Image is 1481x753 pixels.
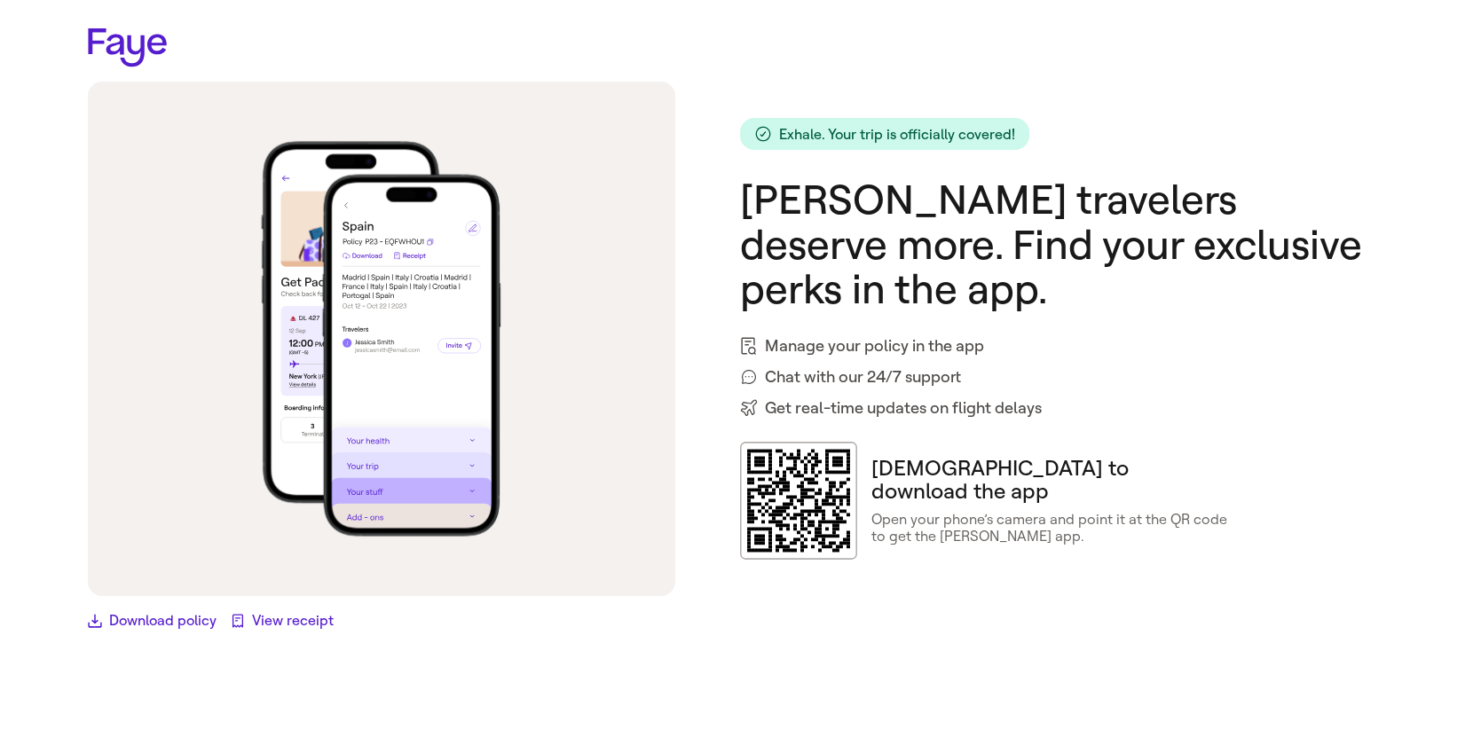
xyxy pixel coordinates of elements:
a: Download policy [88,610,217,631]
p: Open your phone’s camera and point it at the QR code to get the [PERSON_NAME] app. [871,511,1230,545]
span: Get real-time updates on flight delays [765,396,1042,420]
span: Manage your policy in the app [765,334,984,358]
h1: [PERSON_NAME] travelers deserve more. Find your exclusive perks in the app. [740,178,1393,313]
p: [DEMOGRAPHIC_DATA] to download the app [871,457,1230,504]
a: View receipt [231,610,334,631]
p: Exhale. Your trip is officially covered! [779,126,1015,143]
span: Chat with our 24/7 support [765,365,961,389]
